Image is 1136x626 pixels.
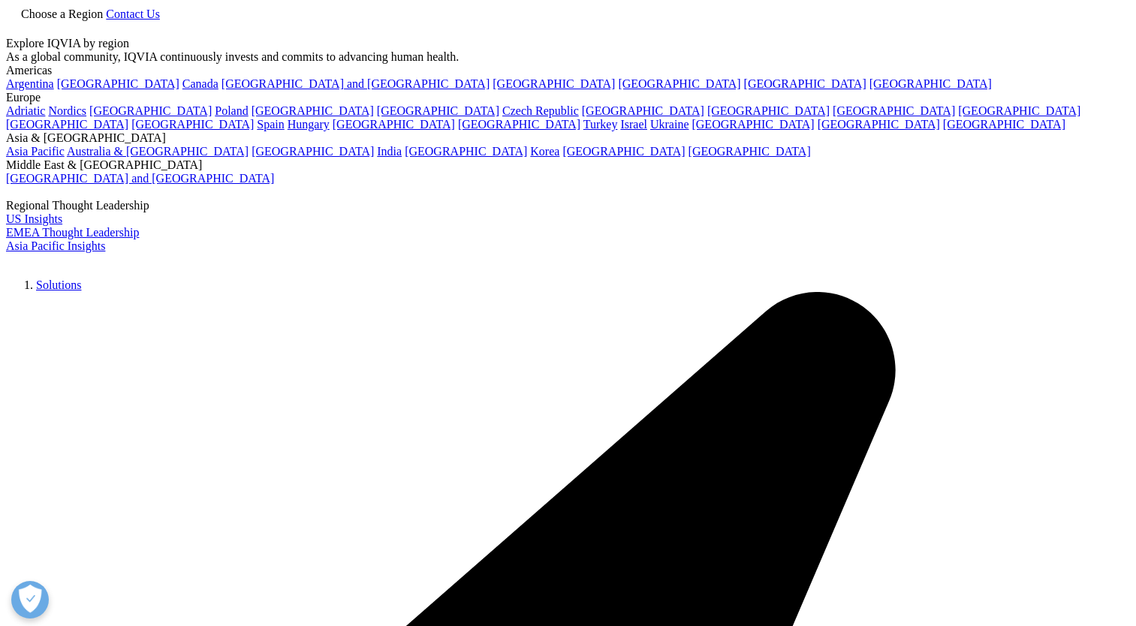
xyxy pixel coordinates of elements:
a: [GEOGRAPHIC_DATA] [405,145,527,158]
a: [GEOGRAPHIC_DATA] [493,77,615,90]
a: [GEOGRAPHIC_DATA] [689,145,811,158]
div: As a global community, IQVIA continuously invests and commits to advancing human health. [6,50,1130,64]
a: [GEOGRAPHIC_DATA] [707,104,830,117]
a: Spain [257,118,284,131]
div: Middle East & [GEOGRAPHIC_DATA] [6,158,1130,172]
a: US Insights [6,212,62,225]
a: Solutions [36,278,81,291]
button: Open Preferences [11,581,49,618]
div: Asia & [GEOGRAPHIC_DATA] [6,131,1130,145]
a: [GEOGRAPHIC_DATA] [818,118,940,131]
a: [GEOGRAPHIC_DATA] [618,77,740,90]
div: Regional Thought Leadership [6,199,1130,212]
a: [GEOGRAPHIC_DATA] [833,104,955,117]
a: [GEOGRAPHIC_DATA] and [GEOGRAPHIC_DATA] [221,77,490,90]
a: Israel [620,118,647,131]
a: Korea [530,145,559,158]
a: [GEOGRAPHIC_DATA] [458,118,580,131]
a: Hungary [288,118,330,131]
a: [GEOGRAPHIC_DATA] [869,77,992,90]
a: Argentina [6,77,54,90]
div: Americas [6,64,1130,77]
a: Czech Republic [502,104,579,117]
a: Asia Pacific [6,145,65,158]
a: [GEOGRAPHIC_DATA] [6,118,128,131]
a: EMEA Thought Leadership [6,226,139,239]
a: Ukraine [650,118,689,131]
span: Choose a Region [21,8,103,20]
a: Canada [182,77,218,90]
a: [GEOGRAPHIC_DATA] [377,104,499,117]
a: [GEOGRAPHIC_DATA] [89,104,212,117]
a: Turkey [583,118,618,131]
a: Nordics [48,104,86,117]
a: [GEOGRAPHIC_DATA] [252,145,374,158]
a: [GEOGRAPHIC_DATA] [131,118,254,131]
a: India [377,145,402,158]
a: [GEOGRAPHIC_DATA] [252,104,374,117]
a: [GEOGRAPHIC_DATA] [57,77,179,90]
a: Poland [215,104,248,117]
a: [GEOGRAPHIC_DATA] [333,118,455,131]
a: [GEOGRAPHIC_DATA] [943,118,1065,131]
a: [GEOGRAPHIC_DATA] [692,118,814,131]
a: Asia Pacific Insights [6,239,105,252]
div: Explore IQVIA by region [6,37,1130,50]
a: Contact Us [106,8,160,20]
a: Adriatic [6,104,45,117]
a: [GEOGRAPHIC_DATA] [562,145,685,158]
a: Australia & [GEOGRAPHIC_DATA] [67,145,249,158]
a: [GEOGRAPHIC_DATA] and [GEOGRAPHIC_DATA] [6,172,274,185]
a: [GEOGRAPHIC_DATA] [744,77,866,90]
div: Europe [6,91,1130,104]
a: [GEOGRAPHIC_DATA] [958,104,1080,117]
a: [GEOGRAPHIC_DATA] [582,104,704,117]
